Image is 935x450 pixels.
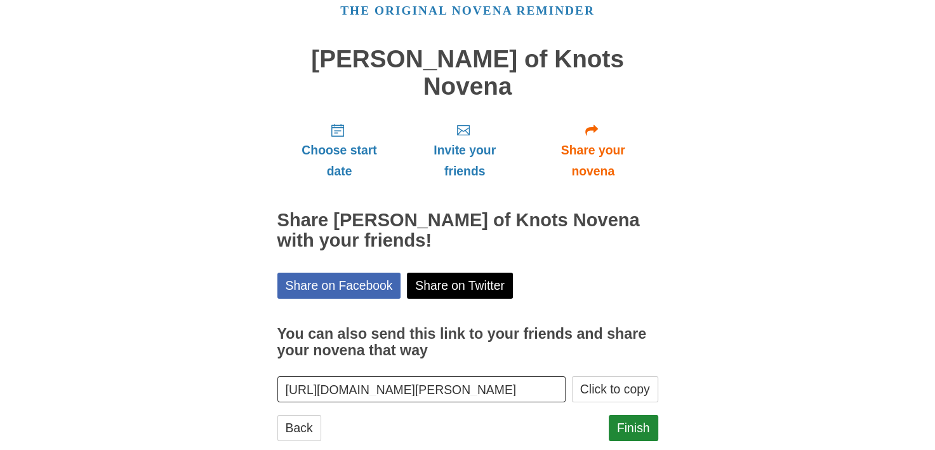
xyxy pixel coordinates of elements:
h2: Share [PERSON_NAME] of Knots Novena with your friends! [277,210,658,251]
h1: [PERSON_NAME] of Knots Novena [277,46,658,100]
button: Click to copy [572,376,658,402]
span: Share your novena [541,140,646,182]
a: Share on Facebook [277,273,401,299]
a: Share on Twitter [407,273,513,299]
a: Choose start date [277,112,402,188]
a: Back [277,415,321,441]
a: Finish [609,415,658,441]
a: Share your novena [528,112,658,188]
span: Choose start date [290,140,389,182]
span: Invite your friends [414,140,515,182]
h3: You can also send this link to your friends and share your novena that way [277,326,658,358]
a: Invite your friends [401,112,527,188]
a: The original novena reminder [340,4,595,17]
